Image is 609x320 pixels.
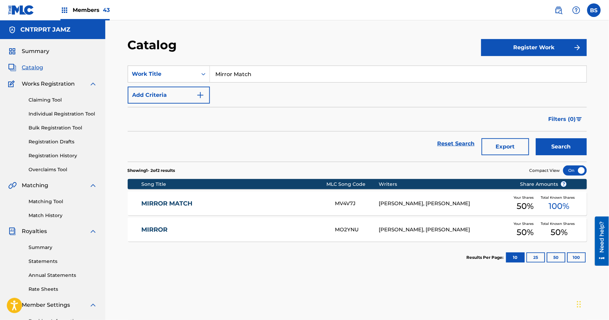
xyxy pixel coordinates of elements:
[335,226,379,234] div: MO2YNU
[20,26,70,34] h5: CNTRPRT JAMZ
[89,80,97,88] img: expand
[573,43,581,52] img: f7272a7cc735f4ea7f67.svg
[590,216,609,266] iframe: Resource Center
[141,200,326,208] a: MIRROR MATCH
[73,6,110,14] span: Members
[514,195,537,200] span: Your Shares
[506,252,525,263] button: 10
[89,227,97,235] img: expand
[128,37,180,53] h2: Catalog
[544,111,587,128] button: Filters (0)
[8,80,17,88] img: Works Registration
[22,80,75,88] span: Works Registration
[326,181,379,188] div: MLC Song Code
[29,198,97,205] a: Matching Tool
[530,167,560,174] span: Compact View
[482,138,529,155] button: Export
[434,136,478,151] a: Reset Search
[551,226,568,238] span: 50 %
[128,66,587,162] form: Search Form
[567,252,586,263] button: 100
[575,287,609,320] iframe: Chat Widget
[561,181,567,187] span: ?
[128,87,210,104] button: Add Criteria
[22,227,47,235] span: Royalties
[8,64,43,72] a: CatalogCatalog
[335,200,379,208] div: MV4V7J
[29,138,97,145] a: Registration Drafts
[22,64,43,72] span: Catalog
[570,3,583,17] div: Help
[29,258,97,265] a: Statements
[541,195,577,200] span: Total Known Shares
[549,115,576,123] span: Filters ( 0 )
[8,26,16,34] img: Accounts
[29,166,97,173] a: Overclaims Tool
[89,181,97,190] img: expand
[572,6,580,14] img: help
[22,301,70,309] span: Member Settings
[536,138,587,155] button: Search
[541,221,577,226] span: Total Known Shares
[379,181,509,188] div: Writers
[141,181,326,188] div: Song Title
[514,221,537,226] span: Your Shares
[7,5,17,36] div: Need help?
[29,212,97,219] a: Match History
[89,301,97,309] img: expand
[29,96,97,104] a: Claiming Tool
[22,47,49,55] span: Summary
[8,5,34,15] img: MLC Logo
[141,226,326,234] a: MIRROR
[467,254,505,261] p: Results Per Page:
[549,200,570,212] span: 100 %
[526,252,545,263] button: 25
[29,244,97,251] a: Summary
[8,47,49,55] a: SummarySummary
[577,294,581,315] div: Drag
[547,252,566,263] button: 50
[29,152,97,159] a: Registration History
[379,200,509,208] div: [PERSON_NAME], [PERSON_NAME]
[517,226,534,238] span: 50 %
[29,110,97,118] a: Individual Registration Tool
[8,64,16,72] img: Catalog
[60,6,69,14] img: Top Rightsholders
[132,70,193,78] div: Work Title
[196,91,204,99] img: 9d2ae6d4665cec9f34b9.svg
[29,124,97,131] a: Bulk Registration Tool
[576,117,582,121] img: filter
[587,3,601,17] div: User Menu
[8,181,17,190] img: Matching
[379,226,509,234] div: [PERSON_NAME], [PERSON_NAME]
[552,3,566,17] a: Public Search
[8,227,16,235] img: Royalties
[8,47,16,55] img: Summary
[29,286,97,293] a: Rate Sheets
[103,7,110,13] span: 43
[29,272,97,279] a: Annual Statements
[520,181,567,188] span: Share Amounts
[517,200,534,212] span: 50 %
[481,39,587,56] button: Register Work
[555,6,563,14] img: search
[128,167,175,174] p: Showing 1 - 2 of 2 results
[22,181,48,190] span: Matching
